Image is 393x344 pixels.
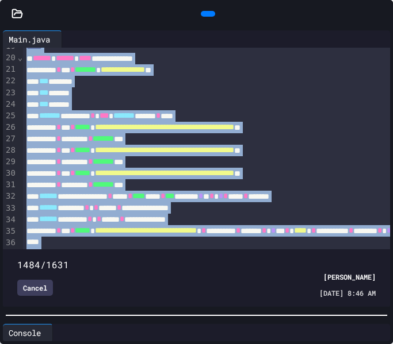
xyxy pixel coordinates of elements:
div: 33 [3,203,17,214]
div: 27 [3,133,17,145]
div: 20 [3,52,17,64]
div: 30 [3,168,17,179]
div: 32 [3,191,17,202]
span: [DATE] 8:46 AM [319,288,376,298]
div: 22 [3,75,17,87]
div: 31 [3,179,17,191]
div: 29 [3,156,17,168]
p: Chat with us now! [6,17,74,26]
div: [PERSON_NAME] [323,272,376,282]
div: 37 [3,248,17,260]
div: 26 [3,122,17,133]
div: 25 [3,110,17,122]
div: 1484/1631 [17,258,376,272]
div: 24 [3,99,17,110]
div: 35 [3,226,17,237]
div: 28 [3,145,17,156]
div: 23 [3,87,17,99]
div: Cancel [17,280,53,296]
div: 21 [3,64,17,75]
div: 36 [3,237,17,249]
div: 34 [3,214,17,226]
span: Fold line [17,53,23,62]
